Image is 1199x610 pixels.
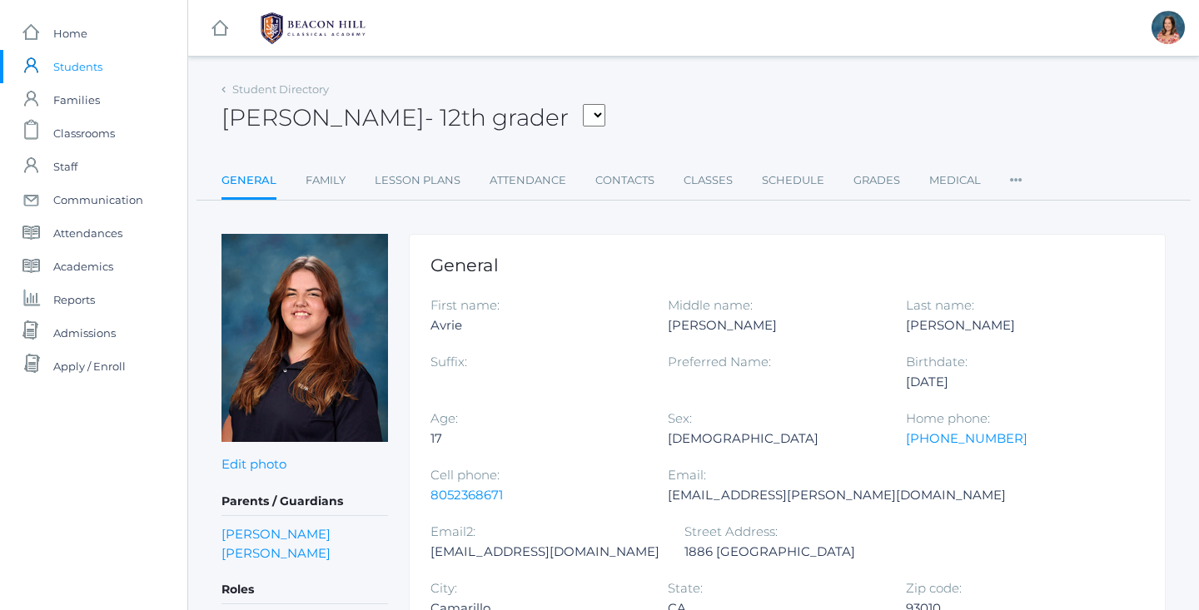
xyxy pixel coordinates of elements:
div: [EMAIL_ADDRESS][PERSON_NAME][DOMAIN_NAME] [668,485,1006,505]
a: 8052368671 [430,487,503,503]
a: Family [306,164,346,197]
a: Attendance [490,164,566,197]
h1: General [430,255,1144,275]
div: [DEMOGRAPHIC_DATA] [668,429,880,449]
span: Staff [53,150,77,183]
div: [PERSON_NAME] [906,315,1118,335]
div: [PERSON_NAME] [668,315,880,335]
h5: Roles [221,576,388,604]
a: Schedule [762,164,824,197]
span: - 12th grader [425,103,569,131]
a: Medical [929,164,981,197]
label: Cell phone: [430,467,500,483]
label: Street Address: [684,523,778,539]
img: BHCALogos-05-308ed15e86a5a0abce9b8dd61676a3503ac9727e845dece92d48e8588c001991.png [251,7,376,49]
label: Last name: [906,297,974,313]
label: Email2: [430,523,475,539]
a: General [221,164,276,200]
div: [DATE] [906,372,1118,392]
label: Sex: [668,410,692,426]
a: Student Directory [232,82,329,96]
label: Middle name: [668,297,753,313]
label: First name: [430,297,500,313]
label: Home phone: [906,410,990,426]
label: Birthdate: [906,354,968,369]
a: [PHONE_NUMBER] [906,430,1027,446]
img: Avrie Hibbard [221,234,388,442]
span: Academics [53,250,113,283]
label: Email: [668,467,706,483]
span: Families [53,83,100,117]
span: Communication [53,183,143,216]
span: Admissions [53,316,116,350]
label: Suffix: [430,354,467,369]
a: Classes [684,164,733,197]
div: 17 [430,429,643,449]
span: Students [53,50,102,83]
label: City: [430,580,457,596]
label: Zip code: [906,580,962,596]
label: Preferred Name: [668,354,771,369]
div: Jennifer Jenkins [1152,11,1185,44]
a: [PERSON_NAME] [221,524,331,543]
span: Apply / Enroll [53,350,126,383]
div: [EMAIL_ADDRESS][DOMAIN_NAME] [430,542,659,562]
a: Contacts [595,164,654,197]
h2: [PERSON_NAME] [221,105,605,131]
span: Attendances [53,216,122,250]
label: State: [668,580,703,596]
span: Reports [53,283,95,316]
div: 1886 [GEOGRAPHIC_DATA] [684,542,897,562]
span: Classrooms [53,117,115,150]
a: Lesson Plans [375,164,460,197]
label: Age: [430,410,458,426]
a: [PERSON_NAME] [221,543,331,563]
div: Avrie [430,315,643,335]
a: Grades [853,164,900,197]
h5: Parents / Guardians [221,488,388,516]
a: Edit photo [221,456,286,472]
span: Home [53,17,87,50]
